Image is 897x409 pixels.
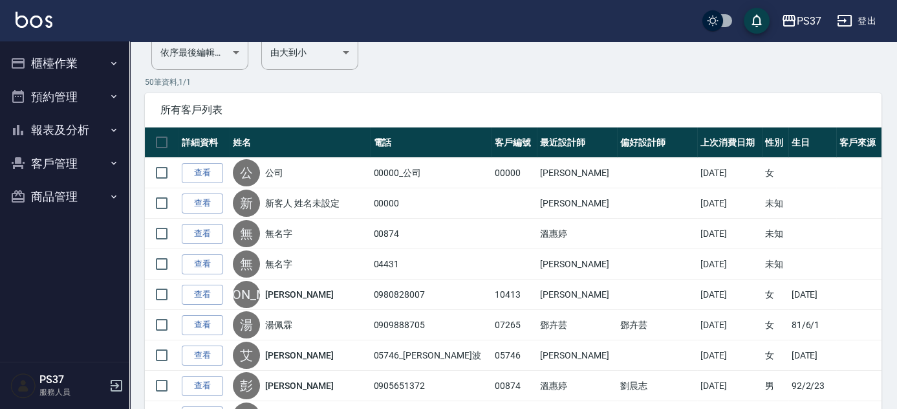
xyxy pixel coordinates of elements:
[230,127,371,158] th: 姓名
[762,219,788,249] td: 未知
[233,281,260,308] div: [PERSON_NAME]
[370,340,492,371] td: 05746_[PERSON_NAME]波
[182,346,223,366] a: 查看
[233,342,260,369] div: 艾
[182,285,223,305] a: 查看
[39,373,105,386] h5: PS37
[182,193,223,214] a: 查看
[10,373,36,399] img: Person
[788,310,836,340] td: 81/6/1
[370,219,492,249] td: 00874
[370,188,492,219] td: 00000
[744,8,770,34] button: save
[617,371,697,401] td: 劉晨志
[697,249,762,280] td: [DATE]
[39,386,105,398] p: 服務人員
[537,127,617,158] th: 最近設計師
[492,310,537,340] td: 07265
[5,113,124,147] button: 報表及分析
[265,318,292,331] a: 湯佩霖
[697,310,762,340] td: [DATE]
[697,280,762,310] td: [DATE]
[762,158,788,188] td: 女
[762,371,788,401] td: 男
[370,280,492,310] td: 0980828007
[182,224,223,244] a: 查看
[537,280,617,310] td: [PERSON_NAME]
[492,158,537,188] td: 00000
[16,12,52,28] img: Logo
[233,159,260,186] div: 公
[233,220,260,247] div: 無
[265,227,292,240] a: 無名字
[788,371,836,401] td: 92/2/23
[151,35,248,70] div: 依序最後編輯時間
[788,127,836,158] th: 生日
[261,35,358,70] div: 由大到小
[233,250,260,278] div: 無
[5,47,124,80] button: 櫃檯作業
[537,158,617,188] td: [PERSON_NAME]
[182,315,223,335] a: 查看
[617,310,697,340] td: 鄧卉芸
[5,80,124,114] button: 預約管理
[537,219,617,249] td: 溫惠婷
[762,188,788,219] td: 未知
[762,127,788,158] th: 性別
[182,254,223,274] a: 查看
[537,340,617,371] td: [PERSON_NAME]
[762,280,788,310] td: 女
[788,340,836,371] td: [DATE]
[697,158,762,188] td: [DATE]
[182,376,223,396] a: 查看
[788,280,836,310] td: [DATE]
[776,8,827,34] button: PS37
[697,371,762,401] td: [DATE]
[697,340,762,371] td: [DATE]
[265,197,340,210] a: 新客人 姓名未設定
[836,127,881,158] th: 客戶來源
[832,9,881,33] button: 登出
[233,311,260,338] div: 湯
[537,188,617,219] td: [PERSON_NAME]
[178,127,230,158] th: 詳細資料
[370,127,492,158] th: 電話
[762,249,788,280] td: 未知
[762,340,788,371] td: 女
[265,288,334,301] a: [PERSON_NAME]
[617,127,697,158] th: 偏好設計師
[492,340,537,371] td: 05746
[370,371,492,401] td: 0905651372
[492,127,537,158] th: 客戶編號
[265,166,283,179] a: 公司
[5,147,124,181] button: 客戶管理
[537,310,617,340] td: 鄧卉芸
[492,280,537,310] td: 10413
[265,349,334,362] a: [PERSON_NAME]
[182,163,223,183] a: 查看
[160,104,866,116] span: 所有客戶列表
[370,158,492,188] td: 00000_公司
[5,180,124,214] button: 商品管理
[697,219,762,249] td: [DATE]
[370,310,492,340] td: 0909888705
[762,310,788,340] td: 女
[537,249,617,280] td: [PERSON_NAME]
[233,190,260,217] div: 新
[797,13,821,29] div: PS37
[265,379,334,392] a: [PERSON_NAME]
[265,258,292,271] a: 無名字
[492,371,537,401] td: 00874
[537,371,617,401] td: 溫惠婷
[145,76,881,88] p: 50 筆資料, 1 / 1
[233,372,260,399] div: 彭
[697,188,762,219] td: [DATE]
[697,127,762,158] th: 上次消費日期
[370,249,492,280] td: 04431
